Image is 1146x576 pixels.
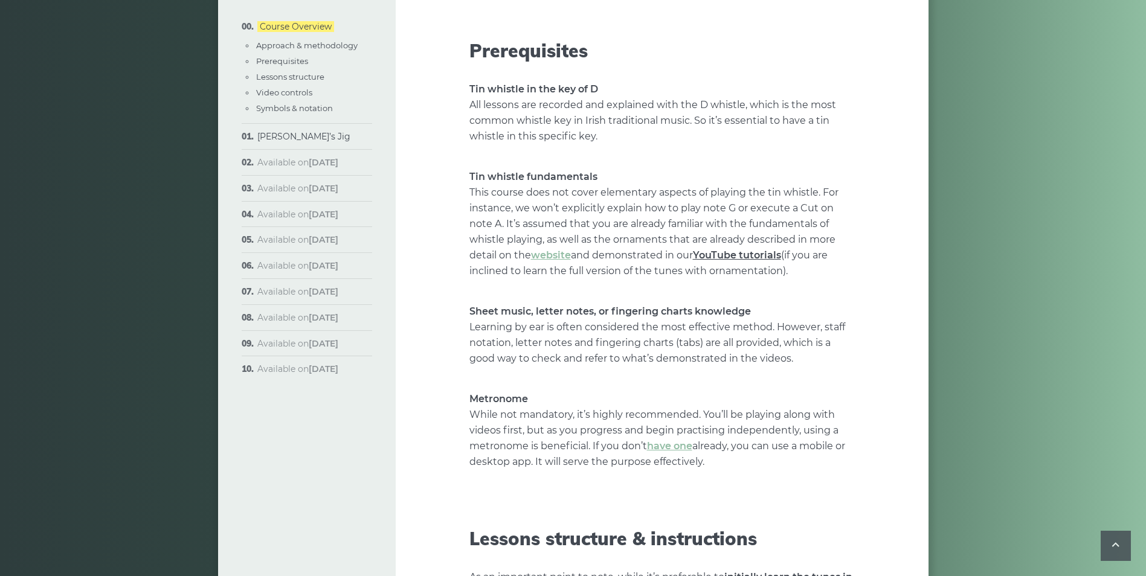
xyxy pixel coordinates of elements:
[309,183,338,194] strong: [DATE]
[309,157,338,168] strong: [DATE]
[257,21,334,32] a: Course Overview
[309,209,338,220] strong: [DATE]
[469,393,528,405] strong: Metronome
[469,528,855,549] h2: Lessons structure & instructions
[257,286,338,297] span: Available on
[257,131,350,142] a: [PERSON_NAME]’s Jig
[469,391,855,470] p: While not mandatory, it’s highly recommended. You’ll be playing along with videos first, but as y...
[647,440,692,452] a: have one
[256,88,312,97] a: Video controls
[469,171,597,182] strong: Tin whistle fundamentals
[469,83,598,95] strong: Tin whistle in the key of D
[256,40,358,50] a: Approach & methodology
[469,40,855,62] h2: Prerequisites
[256,72,324,82] a: Lessons structure
[469,306,751,317] strong: Sheet music, letter notes, or fingering charts knowledge
[309,260,338,271] strong: [DATE]
[256,56,308,66] a: Prerequisites
[469,169,855,279] p: This course does not cover elementary aspects of playing the tin whistle. For instance, we won’t ...
[257,260,338,271] span: Available on
[257,363,338,374] span: Available on
[257,338,338,349] span: Available on
[469,304,855,366] p: Learning by ear is often considered the most effective method. However, staff notation, letter no...
[531,249,571,261] a: website
[309,234,338,245] strong: [DATE]
[309,286,338,297] strong: [DATE]
[309,363,338,374] strong: [DATE]
[256,103,333,113] a: Symbols & notation
[257,183,338,194] span: Available on
[469,82,855,144] p: All lessons are recorded and explained with the D whistle, which is the most common whistle key i...
[257,312,338,323] span: Available on
[309,312,338,323] strong: [DATE]
[309,338,338,349] strong: [DATE]
[693,249,781,261] a: YouTube tutorials
[257,234,338,245] span: Available on
[257,209,338,220] span: Available on
[257,157,338,168] span: Available on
